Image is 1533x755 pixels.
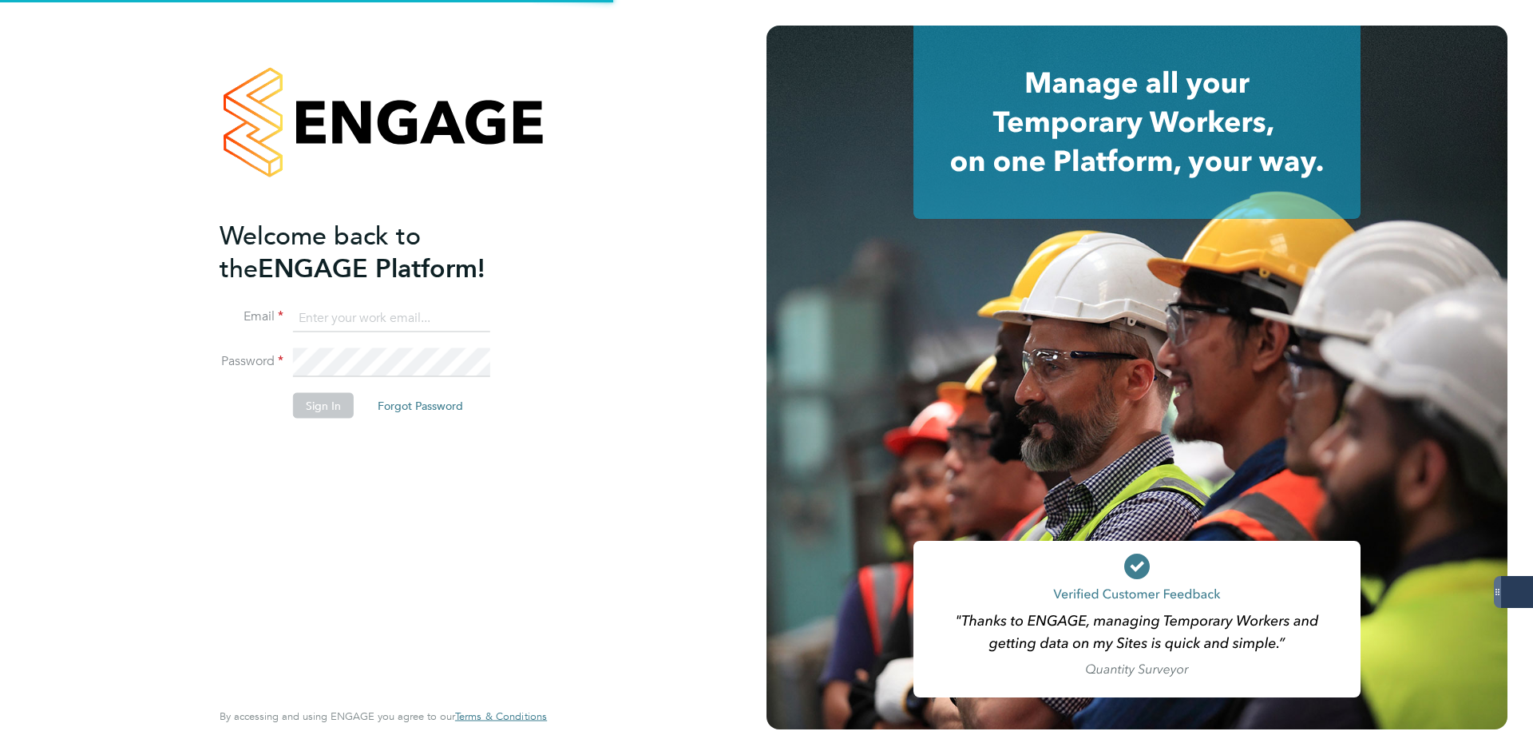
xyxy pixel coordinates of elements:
button: Forgot Password [365,393,476,419]
a: Terms & Conditions [455,710,547,723]
button: Sign In [293,393,354,419]
label: Email [220,308,283,325]
label: Password [220,353,283,370]
span: Welcome back to the [220,220,421,284]
h2: ENGAGE Platform! [220,219,531,284]
span: Terms & Conditions [455,709,547,723]
span: By accessing and using ENGAGE you agree to our [220,709,547,723]
input: Enter your work email... [293,304,490,332]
